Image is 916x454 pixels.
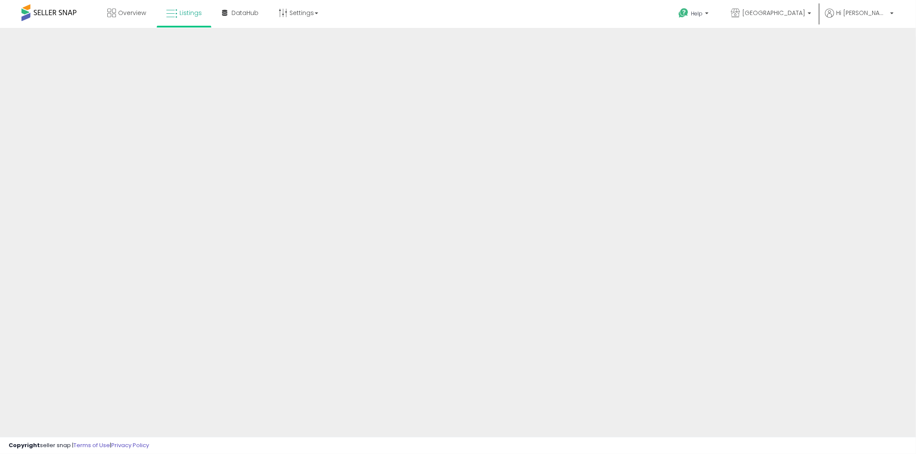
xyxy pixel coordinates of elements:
span: Help [691,10,703,17]
a: Hi [PERSON_NAME] [825,9,894,28]
span: Hi [PERSON_NAME] [836,9,888,17]
span: Overview [118,9,146,17]
span: [GEOGRAPHIC_DATA] [742,9,805,17]
span: DataHub [231,9,259,17]
span: Listings [180,9,202,17]
i: Get Help [678,8,689,18]
a: Help [672,1,717,28]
